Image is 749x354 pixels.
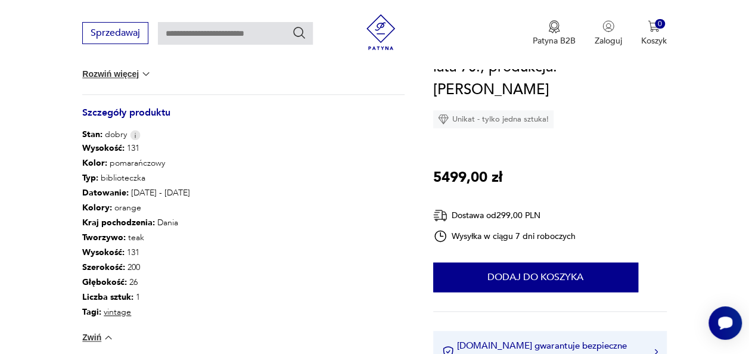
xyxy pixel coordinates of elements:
b: Wysokość : [82,247,125,258]
b: Typ : [82,172,98,184]
b: Wysokość : [82,142,125,154]
div: Dostawa od 299,00 PLN [433,208,576,223]
b: Kraj pochodzenia : [82,217,155,228]
img: chevron down [102,331,114,343]
img: Info icon [130,130,141,140]
p: Zaloguj [595,35,622,46]
p: 131 [82,141,190,156]
button: Zaloguj [595,20,622,46]
p: 131 [82,245,190,260]
img: Ikona diamentu [438,114,449,125]
p: 26 [82,275,190,290]
p: Koszyk [641,35,667,46]
button: Dodaj do koszyka [433,262,638,292]
p: [DATE] - [DATE] [82,185,190,200]
p: Patyna B2B [533,35,576,46]
img: Ikona dostawy [433,208,447,223]
p: biblioteczka [82,170,190,185]
p: 1 [82,290,190,305]
b: Kolor: [82,157,107,169]
b: Liczba sztuk: [82,291,133,303]
img: Patyna - sklep z meblami i dekoracjami vintage [363,14,399,50]
b: Datowanie : [82,187,129,198]
p: Dania [82,215,190,230]
b: Tworzywo : [82,232,126,243]
img: Ikona medalu [548,20,560,33]
p: 200 [82,260,190,275]
img: Ikonka użytkownika [602,20,614,32]
img: chevron down [140,68,152,80]
b: Głębokość : [82,277,127,288]
button: Zwiń [82,331,114,343]
button: Szukaj [292,26,306,40]
span: dobry [82,129,127,141]
iframe: Smartsupp widget button [708,306,742,340]
button: Rozwiń więcej [82,68,151,80]
div: Unikat - tylko jedna sztuka! [433,110,554,128]
b: Stan: [82,129,102,140]
p: 5499,00 zł [433,166,502,189]
p: teak [82,230,190,245]
b: Szerokość : [82,262,125,273]
p: orange [82,200,190,215]
img: Ikona koszyka [648,20,660,32]
b: Kolory : [82,202,112,213]
button: 0Koszyk [641,20,667,46]
div: 0 [655,19,665,29]
p: pomarańczowy [82,156,190,170]
button: Sprzedawaj [82,22,148,44]
a: Sprzedawaj [82,30,148,38]
h3: Szczegóły produktu [82,109,404,129]
a: vintage [104,306,131,318]
b: Tagi: [82,306,101,318]
div: Wysyłka w ciągu 7 dni roboczych [433,229,576,243]
button: Patyna B2B [533,20,576,46]
a: Ikona medaluPatyna B2B [533,20,576,46]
